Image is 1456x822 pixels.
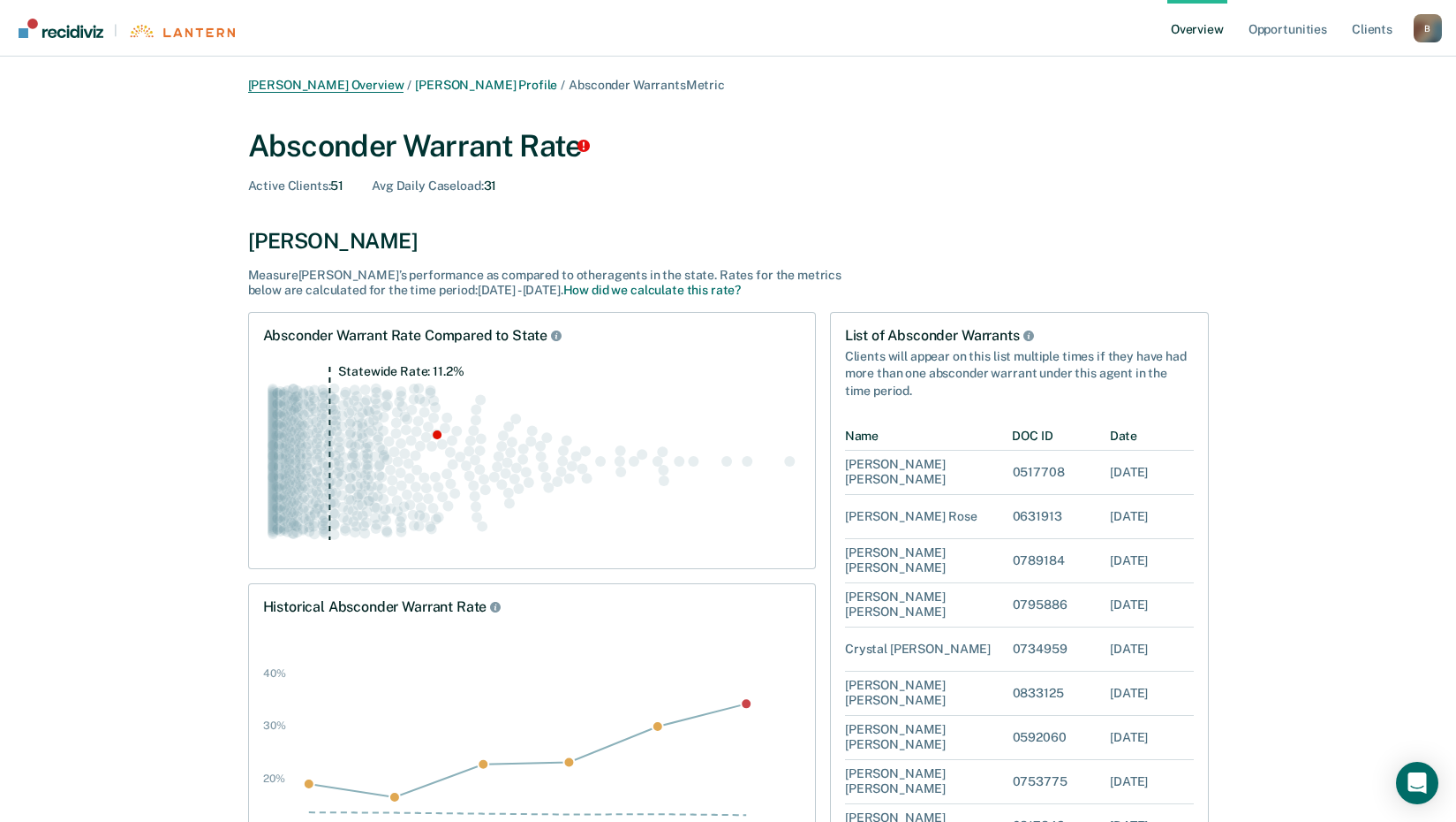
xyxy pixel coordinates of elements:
span: / [557,78,569,92]
div: [DATE] [1110,553,1148,569]
div: Name [845,422,1013,451]
div: Absconder Warrant Rate Compared to State [263,327,566,345]
button: Profile dropdown button [1414,14,1442,42]
span: Active Clients : [248,179,331,193]
div: B [1414,14,1442,42]
a: [PERSON_NAME] Overview [248,78,404,93]
div: [DATE] [1110,597,1148,613]
button: Historical Rate [487,598,504,616]
div: Absconder Warrant Rate [248,128,1209,164]
span: Avg Daily Caseload : [372,179,483,193]
div: Date [1110,422,1194,451]
div: 0517708 [1012,465,1064,481]
div: 0795886 [1012,597,1067,613]
div: DOC ID [1012,422,1110,451]
div: 51 [248,179,344,194]
span: / [404,78,415,92]
button: How did we calculate this rate? [563,283,742,298]
div: Tooltip anchor [576,138,592,154]
div: [PERSON_NAME] Rose [845,509,977,525]
div: [PERSON_NAME] [PERSON_NAME] [845,679,1013,710]
div: Open Intercom Messenger [1396,762,1438,804]
div: Swarm plot of all absconder warrant rates in the state for ALL caseloads, highlighting values of ... [263,366,801,555]
a: [PERSON_NAME] Profile [415,78,557,92]
div: [DATE] [1110,774,1148,790]
div: 0833125 [1012,686,1063,702]
div: Clients will appear on this list multiple times if they have had more than one absconder warrant ... [845,345,1194,400]
span: | [103,23,128,38]
div: Crystal [PERSON_NAME] [845,642,991,658]
div: [PERSON_NAME] [PERSON_NAME] [845,458,1013,489]
div: 31 [372,179,496,194]
div: [DATE] [1110,509,1148,525]
button: List of Absconder Warrants [1020,327,1037,345]
img: Lantern [128,25,235,38]
div: 0753775 [1012,774,1067,790]
tspan: Statewide Rate: 11.2% [338,364,464,378]
div: [PERSON_NAME] [PERSON_NAME] [845,546,1013,577]
div: [DATE] [1110,686,1148,702]
div: [PERSON_NAME] [PERSON_NAME] [845,590,1013,621]
div: 0734959 [1012,642,1067,658]
div: 0789184 [1012,553,1064,569]
button: Rate Compared to State [547,327,565,345]
div: [PERSON_NAME] [248,228,1209,254]
div: List of Absconder Warrants [845,327,1194,345]
div: 0631913 [1012,509,1061,525]
div: 0592060 [1012,730,1066,746]
div: Historical Absconder Warrant Rate [263,598,505,616]
div: [DATE] [1110,642,1148,658]
div: Measure [PERSON_NAME] ’s performance as compared to other agent s in the state. Rates for the met... [248,268,866,298]
div: [DATE] [1110,730,1148,746]
div: [DATE] [1110,465,1148,481]
div: [PERSON_NAME] [PERSON_NAME] [845,767,1013,798]
span: Absconder Warrants Metric [569,78,725,92]
div: [PERSON_NAME] [PERSON_NAME] [845,723,1013,754]
img: Recidiviz [19,19,103,38]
